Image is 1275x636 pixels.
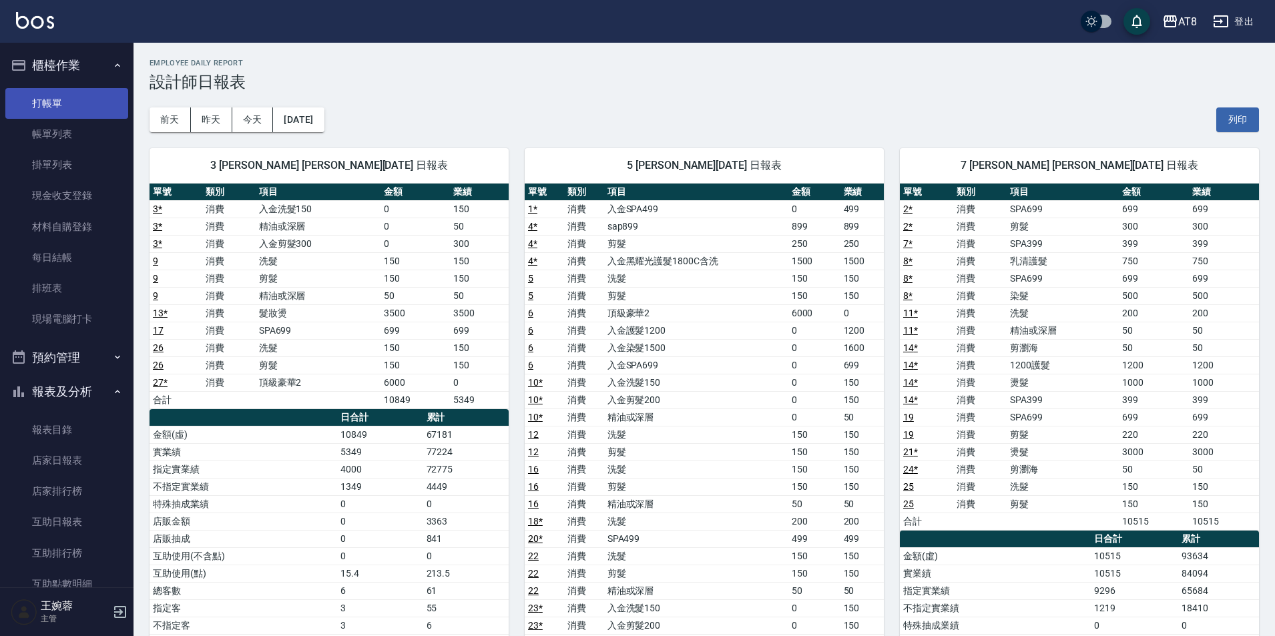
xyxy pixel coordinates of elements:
[1189,408,1259,426] td: 699
[788,218,840,235] td: 899
[150,73,1259,91] h3: 設計師日報表
[1119,235,1189,252] td: 399
[1007,356,1119,374] td: 1200護髮
[380,391,450,408] td: 10849
[900,184,1259,531] table: a dense table
[788,460,840,478] td: 150
[5,569,128,599] a: 互助點數明細
[202,252,255,270] td: 消費
[1119,478,1189,495] td: 150
[450,200,509,218] td: 150
[150,460,337,478] td: 指定實業績
[5,507,128,537] a: 互助日報表
[423,513,509,530] td: 3363
[840,184,884,201] th: 業績
[5,212,128,242] a: 材料自購登錄
[337,426,423,443] td: 10849
[788,235,840,252] td: 250
[337,478,423,495] td: 1349
[564,270,603,287] td: 消費
[840,218,884,235] td: 899
[202,322,255,339] td: 消費
[840,495,884,513] td: 50
[953,356,1007,374] td: 消費
[1189,200,1259,218] td: 699
[604,495,788,513] td: 精油或深層
[450,356,509,374] td: 150
[1119,460,1189,478] td: 50
[953,408,1007,426] td: 消費
[840,304,884,322] td: 0
[153,360,164,370] a: 26
[788,322,840,339] td: 0
[788,478,840,495] td: 150
[788,304,840,322] td: 6000
[1007,443,1119,460] td: 燙髮
[840,408,884,426] td: 50
[1119,252,1189,270] td: 750
[256,184,381,201] th: 項目
[202,270,255,287] td: 消費
[564,426,603,443] td: 消費
[1157,8,1202,35] button: AT8
[423,443,509,460] td: 77224
[564,391,603,408] td: 消費
[150,184,509,409] table: a dense table
[202,235,255,252] td: 消費
[528,273,533,284] a: 5
[150,443,337,460] td: 實業績
[380,339,450,356] td: 150
[5,414,128,445] a: 報表目錄
[564,460,603,478] td: 消費
[1007,426,1119,443] td: 剪髮
[1119,374,1189,391] td: 1000
[1119,495,1189,513] td: 150
[1216,107,1259,132] button: 列印
[1189,478,1259,495] td: 150
[788,374,840,391] td: 0
[604,408,788,426] td: 精油或深層
[450,184,509,201] th: 業績
[528,499,539,509] a: 16
[788,356,840,374] td: 0
[150,478,337,495] td: 不指定實業績
[337,460,423,478] td: 4000
[5,273,128,304] a: 排班表
[528,325,533,336] a: 6
[1119,513,1189,530] td: 10515
[1007,287,1119,304] td: 染髮
[256,374,381,391] td: 頂級豪華2
[5,538,128,569] a: 互助排行榜
[423,478,509,495] td: 4449
[604,200,788,218] td: 入金SPA499
[1007,270,1119,287] td: SPA699
[150,184,202,201] th: 單號
[604,513,788,530] td: 洗髮
[423,530,509,547] td: 841
[1189,460,1259,478] td: 50
[256,200,381,218] td: 入金洗髮150
[5,88,128,119] a: 打帳單
[1007,322,1119,339] td: 精油或深層
[1189,184,1259,201] th: 業績
[604,478,788,495] td: 剪髮
[528,481,539,492] a: 16
[380,218,450,235] td: 0
[1189,374,1259,391] td: 1000
[1119,200,1189,218] td: 699
[450,391,509,408] td: 5349
[256,252,381,270] td: 洗髮
[256,322,381,339] td: SPA699
[202,184,255,201] th: 類別
[1189,304,1259,322] td: 200
[232,107,274,132] button: 今天
[788,495,840,513] td: 50
[840,374,884,391] td: 150
[953,495,1007,513] td: 消費
[564,235,603,252] td: 消費
[604,374,788,391] td: 入金洗髮150
[788,200,840,218] td: 0
[202,287,255,304] td: 消費
[380,374,450,391] td: 6000
[1007,460,1119,478] td: 剪瀏海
